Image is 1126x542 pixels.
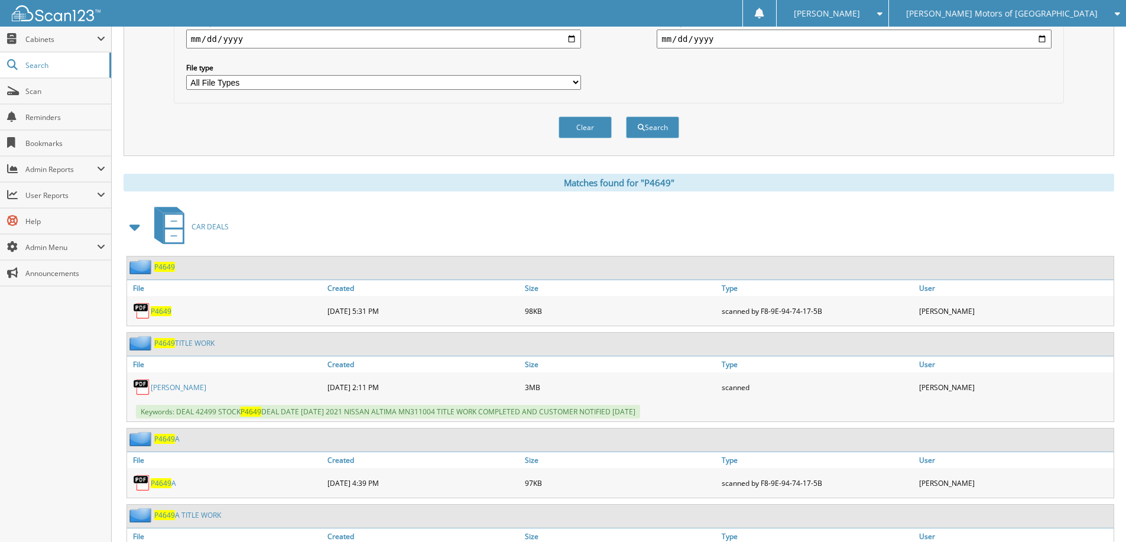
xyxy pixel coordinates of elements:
[719,280,916,296] a: Type
[133,378,151,396] img: PDF.png
[151,382,206,392] a: [PERSON_NAME]
[154,434,175,444] span: P4649
[916,299,1114,323] div: [PERSON_NAME]
[25,268,105,278] span: Announcements
[25,216,105,226] span: Help
[133,474,151,492] img: PDF.png
[136,405,640,418] span: Keywords: DEAL 42499 STOCK DEAL DATE [DATE] 2021 NISSAN ALTIMA MN311004 TITLE WORK COMPLETED AND ...
[25,60,103,70] span: Search
[129,336,154,350] img: folder2.png
[127,452,325,468] a: File
[522,356,719,372] a: Size
[25,86,105,96] span: Scan
[522,471,719,495] div: 97KB
[719,299,916,323] div: scanned by F8-9E-94-74-17-5B
[154,338,175,348] span: P4649
[12,5,100,21] img: scan123-logo-white.svg
[25,112,105,122] span: Reminders
[25,138,105,148] span: Bookmarks
[154,338,215,348] a: P4649TITLE WORK
[719,375,916,399] div: scanned
[129,508,154,522] img: folder2.png
[154,434,180,444] a: P4649A
[25,190,97,200] span: User Reports
[906,10,1098,17] span: [PERSON_NAME] Motors of [GEOGRAPHIC_DATA]
[127,356,325,372] a: File
[325,375,522,399] div: [DATE] 2:11 PM
[186,63,581,73] label: File type
[522,452,719,468] a: Size
[719,471,916,495] div: scanned by F8-9E-94-74-17-5B
[916,452,1114,468] a: User
[916,280,1114,296] a: User
[154,510,221,520] a: P4649A TITLE WORK
[129,259,154,274] img: folder2.png
[151,306,171,316] a: P4649
[657,30,1052,48] input: end
[794,10,860,17] span: [PERSON_NAME]
[25,34,97,44] span: Cabinets
[916,375,1114,399] div: [PERSON_NAME]
[151,478,171,488] span: P4649
[147,203,229,250] a: CAR DEALS
[186,30,581,48] input: start
[719,452,916,468] a: Type
[522,280,719,296] a: Size
[325,471,522,495] div: [DATE] 4:39 PM
[154,510,175,520] span: P4649
[916,471,1114,495] div: [PERSON_NAME]
[127,280,325,296] a: File
[151,478,176,488] a: P4649A
[559,116,612,138] button: Clear
[192,222,229,232] span: CAR DEALS
[325,280,522,296] a: Created
[133,302,151,320] img: PDF.png
[241,407,261,417] span: P4649
[129,431,154,446] img: folder2.png
[25,164,97,174] span: Admin Reports
[25,242,97,252] span: Admin Menu
[1067,485,1126,542] iframe: Chat Widget
[522,299,719,323] div: 98KB
[916,356,1114,372] a: User
[325,356,522,372] a: Created
[626,116,679,138] button: Search
[124,174,1114,192] div: Matches found for "P4649"
[154,262,175,272] a: P4649
[522,375,719,399] div: 3MB
[719,356,916,372] a: Type
[325,452,522,468] a: Created
[325,299,522,323] div: [DATE] 5:31 PM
